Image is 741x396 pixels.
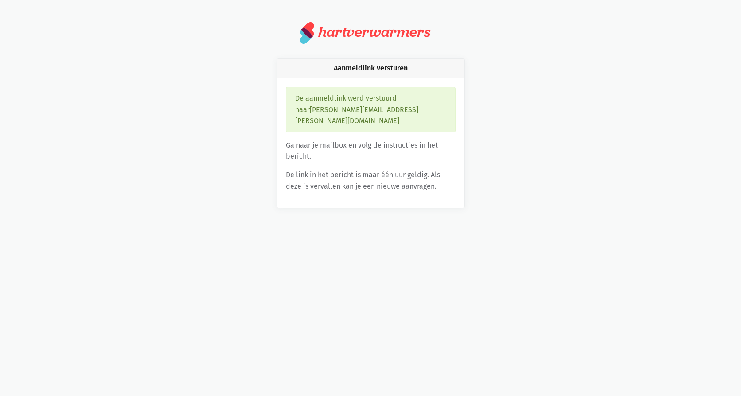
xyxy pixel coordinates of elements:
div: De aanmeldlink werd verstuurd naar [PERSON_NAME][EMAIL_ADDRESS][PERSON_NAME][DOMAIN_NAME] [286,87,456,132]
div: hartverwarmers [318,24,430,40]
p: Ga naar je mailbox en volg de instructies in het bericht. [286,140,456,162]
div: Aanmeldlink versturen [277,59,464,78]
p: De link in het bericht is maar één uur geldig. Als deze is vervallen kan je een nieuwe aanvragen. [286,169,456,192]
a: hartverwarmers [300,21,441,44]
img: logo.svg [300,21,315,44]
